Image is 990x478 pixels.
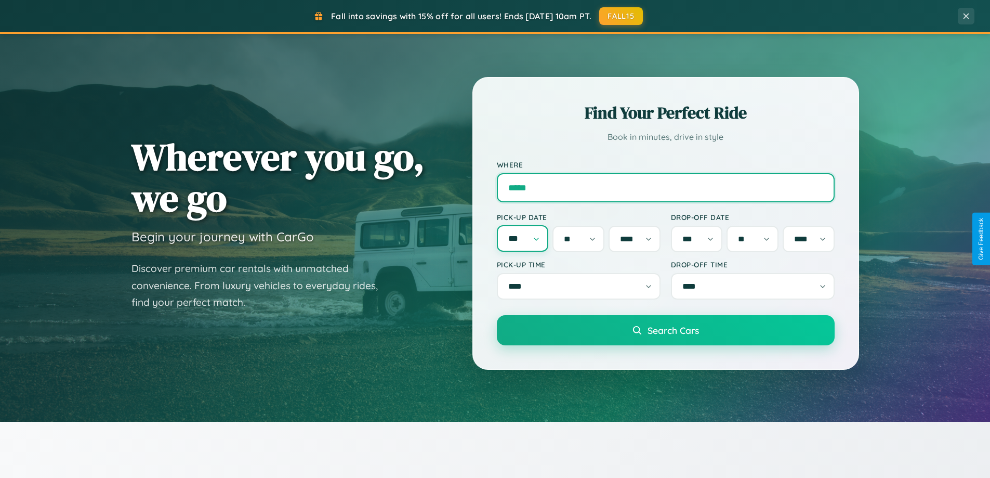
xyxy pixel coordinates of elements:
[671,260,835,269] label: Drop-off Time
[497,213,661,222] label: Pick-up Date
[497,101,835,124] h2: Find Your Perfect Ride
[648,325,699,336] span: Search Cars
[978,218,985,260] div: Give Feedback
[599,7,643,25] button: FALL15
[671,213,835,222] label: Drop-off Date
[497,160,835,169] label: Where
[131,229,314,244] h3: Begin your journey with CarGo
[131,260,391,311] p: Discover premium car rentals with unmatched convenience. From luxury vehicles to everyday rides, ...
[497,315,835,345] button: Search Cars
[497,260,661,269] label: Pick-up Time
[131,136,425,218] h1: Wherever you go, we go
[331,11,591,21] span: Fall into savings with 15% off for all users! Ends [DATE] 10am PT.
[497,130,835,145] p: Book in minutes, drive in style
